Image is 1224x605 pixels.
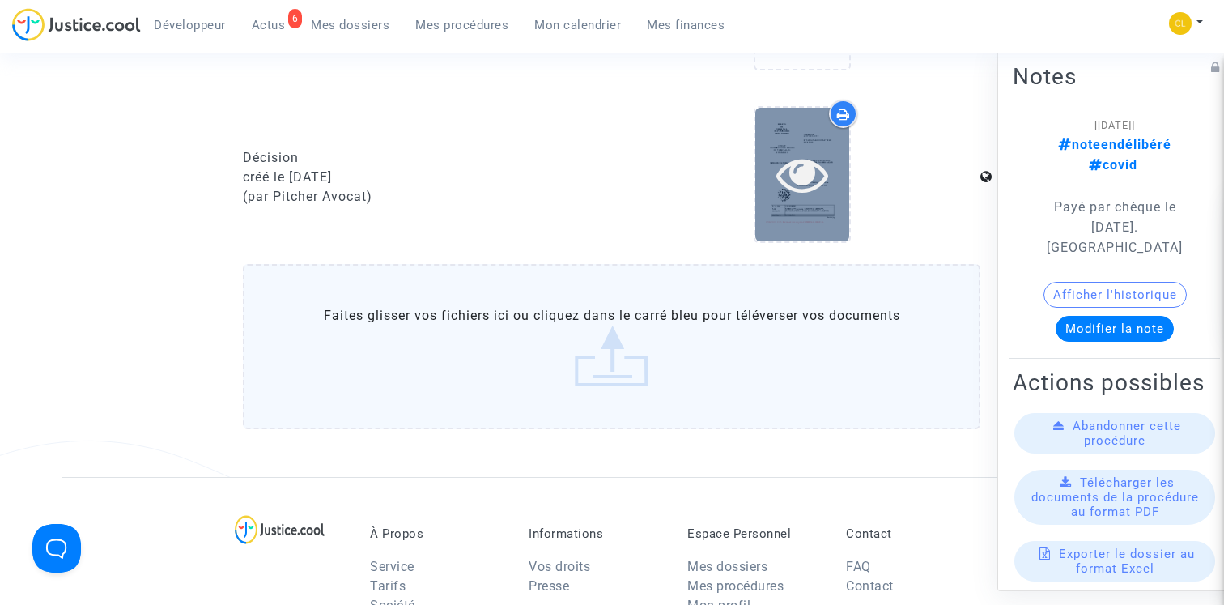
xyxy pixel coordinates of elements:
[647,18,725,32] span: Mes finances
[529,526,663,541] p: Informations
[415,18,508,32] span: Mes procédures
[288,9,303,28] div: 6
[243,187,600,207] div: (par Pitcher Avocat)
[370,578,406,594] a: Tarifs
[687,526,822,541] p: Espace Personnel
[370,526,504,541] p: À Propos
[370,559,414,574] a: Service
[534,18,621,32] span: Mon calendrier
[1043,282,1187,308] button: Afficher l'historique
[1073,419,1181,448] span: Abandonner cette procédure
[1037,197,1192,258] p: Payé par chèque le [DATE]. [GEOGRAPHIC_DATA]
[1031,475,1199,519] span: Télécharger les documents de la procédure au format PDF
[1094,118,1135,130] span: [[DATE]]
[12,8,141,41] img: jc-logo.svg
[529,559,590,574] a: Vos droits
[1089,156,1137,172] span: covid
[243,148,600,168] div: Décision
[298,13,402,37] a: Mes dossiers
[1056,316,1174,342] button: Modifier la note
[846,578,894,594] a: Contact
[634,13,737,37] a: Mes finances
[141,13,239,37] a: Développeur
[687,578,784,594] a: Mes procédures
[1059,547,1195,576] span: Exporter le dossier au format Excel
[1058,136,1171,151] span: noteendélibéré
[235,515,325,544] img: logo-lg.svg
[32,524,81,573] iframe: Help Scout Beacon - Open
[687,559,767,574] a: Mes dossiers
[846,559,871,574] a: FAQ
[1013,62,1217,90] h2: Notes
[402,13,521,37] a: Mes procédures
[1169,12,1192,35] img: f0b917ab549025eb3af43f3c4438ad5d
[243,168,600,187] div: créé le [DATE]
[154,18,226,32] span: Développeur
[846,526,980,541] p: Contact
[521,13,634,37] a: Mon calendrier
[529,578,569,594] a: Presse
[252,18,286,32] span: Actus
[311,18,389,32] span: Mes dossiers
[1013,369,1217,397] h2: Actions possibles
[239,13,299,37] a: 6Actus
